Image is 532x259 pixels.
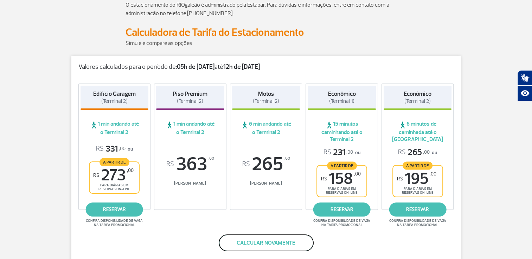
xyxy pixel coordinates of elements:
[313,202,371,217] a: reservar
[517,86,532,101] button: Abrir recursos assistivos.
[101,98,128,105] span: (Terminal 2)
[219,234,314,251] button: Calcular novamente
[126,26,407,39] h2: Calculadora de Tarifa do Estacionamento
[85,219,144,227] span: Confira disponibilidade de vaga na tarifa promocional
[86,202,143,217] a: reservar
[323,147,360,158] p: ou
[232,155,300,174] span: 265
[430,171,436,177] sup: ,00
[323,147,353,158] span: 231
[397,171,436,187] span: 195
[96,144,126,154] span: 331
[209,155,214,162] sup: ,00
[517,70,532,101] div: Plugin de acessibilidade da Hand Talk.
[398,147,430,158] span: 265
[403,161,432,170] span: A partir de
[100,158,129,166] span: A partir de
[253,98,279,105] span: (Terminal 2)
[232,120,300,136] span: 6 min andando até o Terminal 2
[258,90,274,98] strong: Motos
[173,90,207,98] strong: Piso Premium
[93,90,136,98] strong: Edifício Garagem
[126,1,407,18] p: O estacionamento do RIOgaleão é administrado pela Estapar. Para dúvidas e informações, entre em c...
[96,183,133,191] span: para diárias em reservas on-line
[156,120,224,136] span: 1 min andando até o Terminal 2
[404,90,431,98] strong: Econômico
[323,187,360,195] span: para diárias em reservas on-line
[404,98,431,105] span: (Terminal 2)
[329,98,354,105] span: (Terminal 1)
[312,219,371,227] span: Confira disponibilidade de vaga na tarifa promocional
[93,172,99,178] sup: R$
[242,160,250,168] sup: R$
[232,181,300,186] span: [PERSON_NAME]
[517,70,532,86] button: Abrir tradutor de língua de sinais.
[177,63,214,71] strong: 05h de [DATE]
[78,63,454,71] p: Valores calculados para o período de: até
[96,144,133,154] p: ou
[223,63,260,71] strong: 12h de [DATE]
[388,219,447,227] span: Confira disponibilidade de vaga na tarifa promocional
[81,120,149,136] span: 1 min andando até o Terminal 2
[127,167,134,173] sup: ,00
[399,187,436,195] span: para diárias em reservas on-line
[156,181,224,186] span: [PERSON_NAME]
[177,98,203,105] span: (Terminal 2)
[327,161,357,170] span: A partir de
[321,176,327,182] sup: R$
[398,147,437,158] p: ou
[156,155,224,174] span: 363
[284,155,290,162] sup: ,00
[93,167,134,183] span: 273
[354,171,361,177] sup: ,00
[308,120,376,143] span: 15 minutos caminhando até o Terminal 2
[321,171,361,187] span: 158
[166,160,174,168] sup: R$
[397,176,403,182] sup: R$
[384,120,452,143] span: 6 minutos de caminhada até o [GEOGRAPHIC_DATA]
[126,39,407,47] p: Simule e compare as opções.
[328,90,356,98] strong: Econômico
[389,202,446,217] a: reservar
